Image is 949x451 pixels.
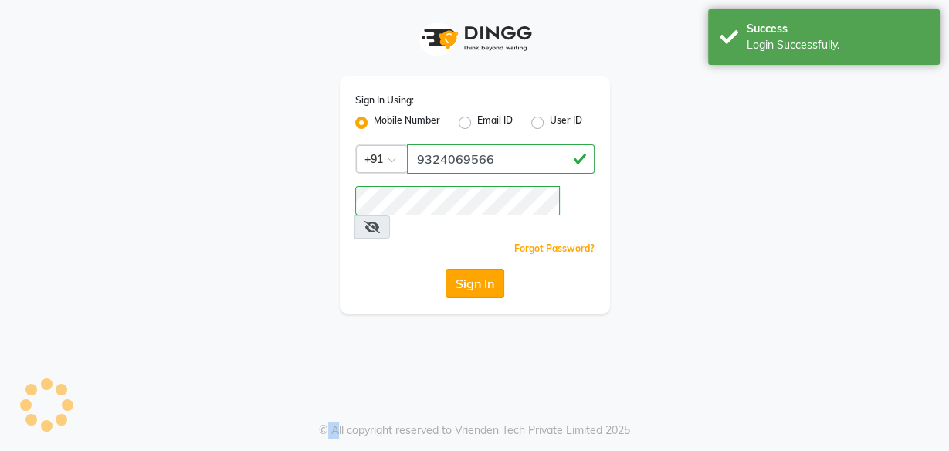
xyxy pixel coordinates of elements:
[550,114,582,132] label: User ID
[747,37,928,53] div: Login Successfully.
[407,144,595,174] input: Username
[747,21,928,37] div: Success
[374,114,440,132] label: Mobile Number
[355,93,414,107] label: Sign In Using:
[446,269,504,298] button: Sign In
[477,114,513,132] label: Email ID
[413,15,537,61] img: logo1.svg
[355,186,561,215] input: Username
[514,242,595,254] a: Forgot Password?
